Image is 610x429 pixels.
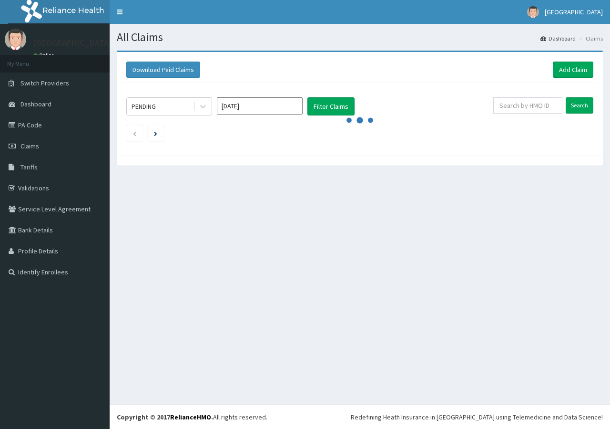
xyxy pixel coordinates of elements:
[217,97,303,115] input: Select Month and Year
[33,52,56,59] a: Online
[553,62,593,78] a: Add Claim
[307,97,355,115] button: Filter Claims
[170,413,211,421] a: RelianceHMO
[132,129,137,137] a: Previous page
[20,100,51,108] span: Dashboard
[117,413,213,421] strong: Copyright © 2017 .
[117,31,603,43] h1: All Claims
[577,34,603,42] li: Claims
[527,6,539,18] img: User Image
[346,106,374,135] svg: audio-loading
[110,405,610,429] footer: All rights reserved.
[540,34,576,42] a: Dashboard
[351,412,603,422] div: Redefining Heath Insurance in [GEOGRAPHIC_DATA] using Telemedicine and Data Science!
[20,163,38,171] span: Tariffs
[493,97,562,114] input: Search by HMO ID
[5,29,26,50] img: User Image
[132,102,156,111] div: PENDING
[20,142,39,150] span: Claims
[566,97,593,114] input: Search
[154,129,157,137] a: Next page
[33,39,112,47] p: [GEOGRAPHIC_DATA]
[20,79,69,87] span: Switch Providers
[545,8,603,16] span: [GEOGRAPHIC_DATA]
[126,62,200,78] button: Download Paid Claims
